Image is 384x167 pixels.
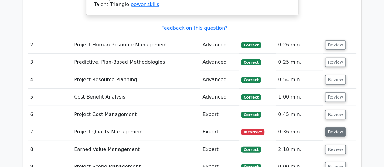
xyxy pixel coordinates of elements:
td: 1:00 min. [276,89,323,106]
td: Advanced [200,89,239,106]
button: Review [325,145,346,154]
td: Project Quality Management [72,123,200,141]
a: Feedback on this question? [161,25,227,31]
td: 0:45 min. [276,106,323,123]
td: 4 [28,71,72,89]
span: Correct [241,94,261,100]
span: Correct [241,59,261,65]
button: Review [325,110,346,119]
td: Advanced [200,54,239,71]
button: Review [325,127,346,137]
td: 0:54 min. [276,71,323,89]
td: 2 [28,36,72,54]
td: Advanced [200,36,239,54]
span: Correct [241,77,261,83]
button: Review [325,75,346,85]
td: Project Resource Planning [72,71,200,89]
td: Cost Benefit Analysis [72,89,200,106]
td: Expert [200,123,239,141]
td: Advanced [200,71,239,89]
td: 7 [28,123,72,141]
span: Incorrect [241,129,264,135]
a: power skills [131,2,159,7]
td: Project Human Resource Management [72,36,200,54]
button: Review [325,58,346,67]
td: Predictive, Plan-Based Methodologies [72,54,200,71]
td: 5 [28,89,72,106]
button: Review [325,40,346,50]
td: 0:36 min. [276,123,323,141]
span: Correct [241,147,261,153]
td: Project Cost Management [72,106,200,123]
td: 3 [28,54,72,71]
td: Earned Value Management [72,141,200,158]
span: Correct [241,112,261,118]
td: 0:25 min. [276,54,323,71]
span: Correct [241,42,261,48]
td: 2:18 min. [276,141,323,158]
td: 8 [28,141,72,158]
button: Review [325,92,346,102]
td: 6 [28,106,72,123]
td: Expert [200,106,239,123]
td: Expert [200,141,239,158]
td: 0:26 min. [276,36,323,54]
